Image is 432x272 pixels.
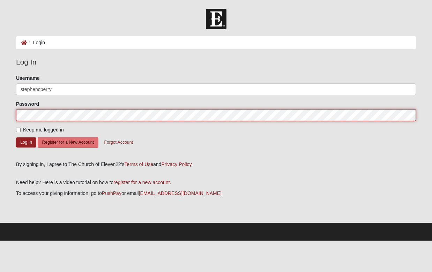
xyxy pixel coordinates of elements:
[16,137,36,148] button: Log In
[16,128,21,132] input: Keep me logged in
[16,179,416,186] p: Need help? Here is a video tutorial on how to .
[16,75,40,82] label: Username
[16,100,39,107] label: Password
[206,9,226,29] img: Church of Eleven22 Logo
[38,137,98,148] button: Register for a New Account
[23,127,64,133] span: Keep me logged in
[16,190,416,197] p: To access your giving information, go to or email
[102,190,121,196] a: PushPay
[27,39,45,46] li: Login
[99,137,137,148] button: Forgot Account
[113,180,170,185] a: register for a new account
[125,161,153,167] a: Terms of Use
[139,190,222,196] a: [EMAIL_ADDRESS][DOMAIN_NAME]
[16,56,416,68] legend: Log In
[16,161,416,168] div: By signing in, I agree to The Church of Eleven22's and .
[161,161,191,167] a: Privacy Policy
